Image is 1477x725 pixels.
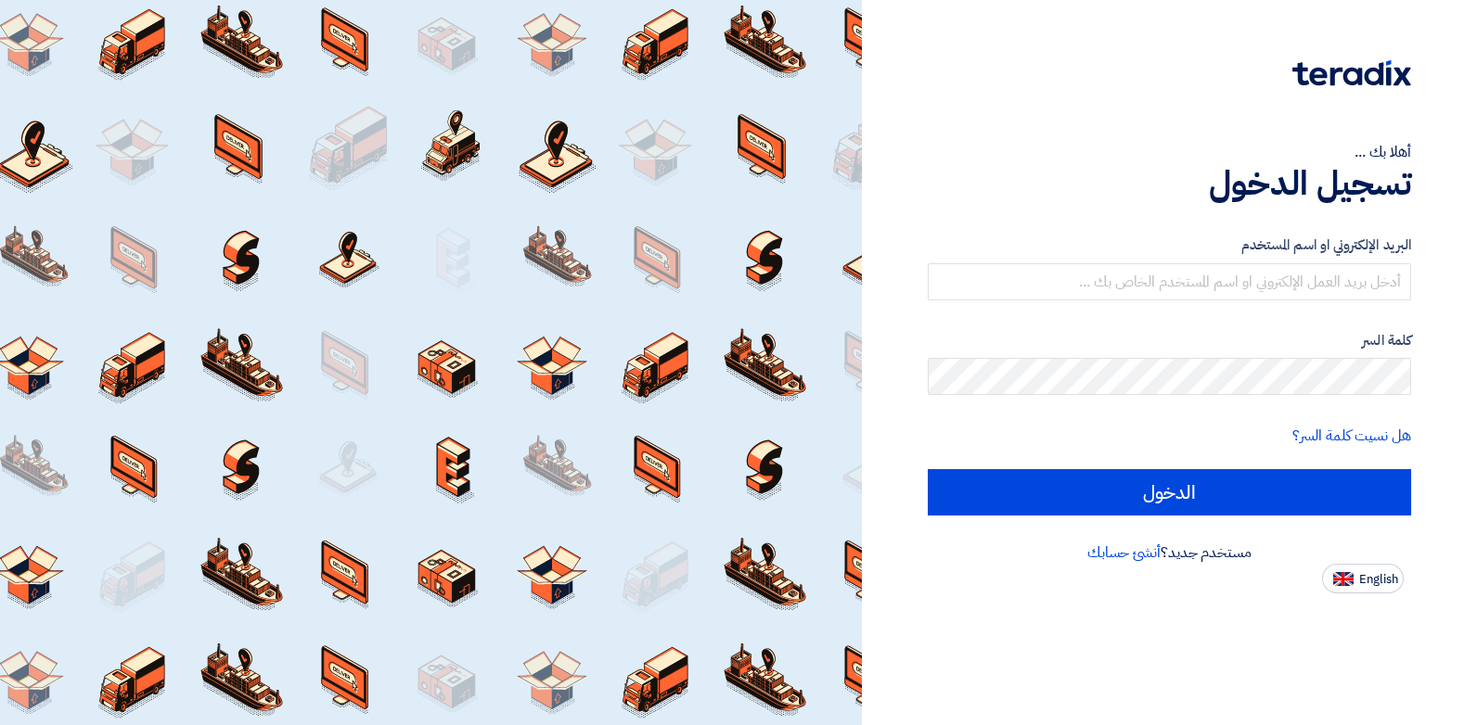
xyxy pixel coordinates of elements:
img: Teradix logo [1292,60,1411,86]
div: أهلا بك ... [928,141,1411,163]
img: en-US.png [1333,572,1354,586]
label: كلمة السر [928,330,1411,351]
span: English [1359,573,1398,586]
a: هل نسيت كلمة السر؟ [1292,425,1411,447]
label: البريد الإلكتروني او اسم المستخدم [928,235,1411,256]
h1: تسجيل الدخول [928,163,1411,204]
a: أنشئ حسابك [1087,541,1161,564]
input: الدخول [928,469,1411,515]
input: أدخل بريد العمل الإلكتروني او اسم المستخدم الخاص بك ... [928,263,1411,300]
div: مستخدم جديد؟ [928,541,1411,564]
button: English [1322,564,1404,593]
